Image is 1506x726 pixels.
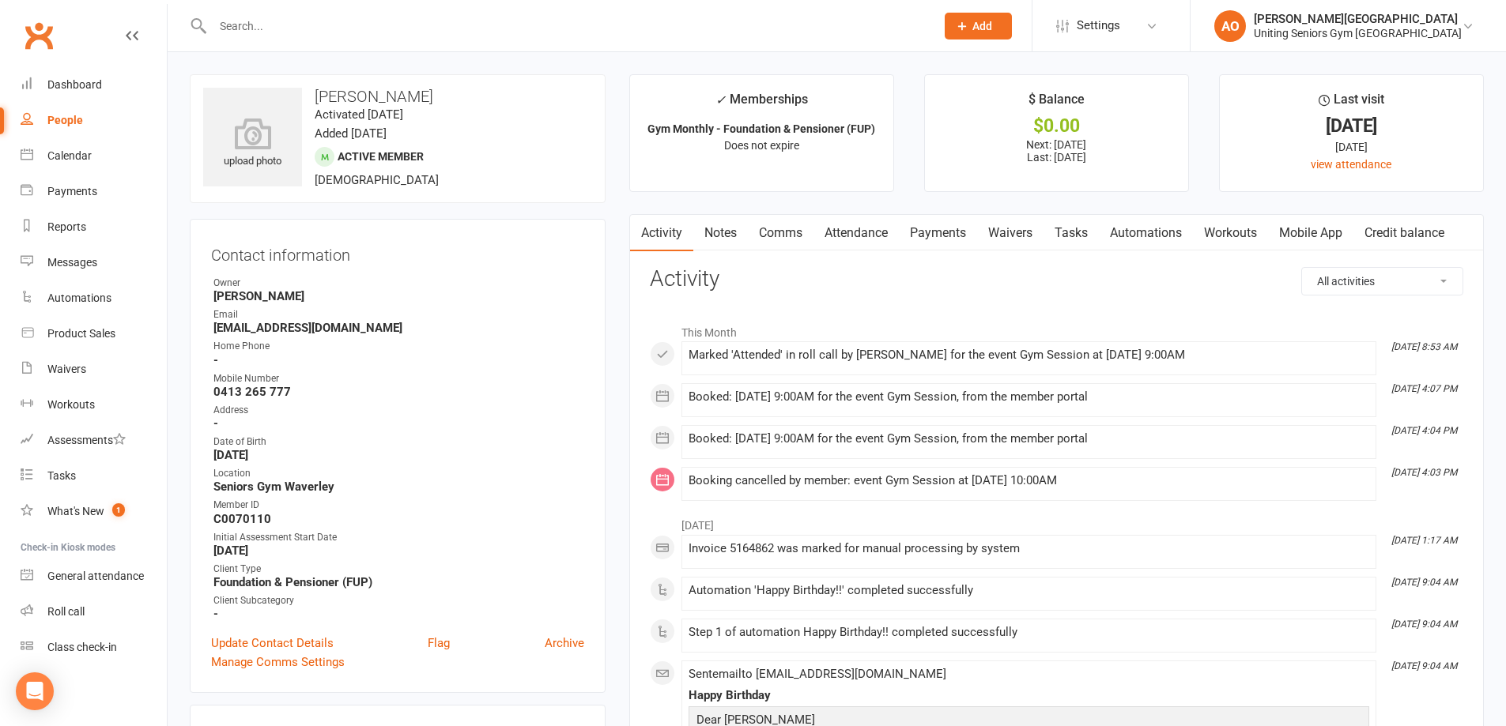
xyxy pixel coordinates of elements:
[748,215,813,251] a: Comms
[211,240,584,264] h3: Contact information
[213,480,584,494] strong: Seniors Gym Waverley
[1044,215,1099,251] a: Tasks
[939,118,1174,134] div: $0.00
[21,423,167,458] a: Assessments
[972,20,992,32] span: Add
[899,215,977,251] a: Payments
[213,321,584,335] strong: [EMAIL_ADDRESS][DOMAIN_NAME]
[689,584,1369,597] div: Automation 'Happy Birthday!!' completed successfully
[1391,383,1457,394] i: [DATE] 4:07 PM
[1029,89,1085,118] div: $ Balance
[715,92,726,107] i: ✓
[1391,577,1457,588] i: [DATE] 9:04 AM
[47,505,104,517] div: What's New
[213,276,584,291] div: Owner
[1077,8,1120,43] span: Settings
[208,15,924,37] input: Search...
[1254,26,1462,40] div: Uniting Seniors Gym [GEOGRAPHIC_DATA]
[945,13,1012,39] button: Add
[1234,118,1469,134] div: [DATE]
[213,385,584,399] strong: 0413 265 777
[47,185,97,197] div: Payments
[693,215,748,251] a: Notes
[213,339,584,354] div: Home Phone
[647,122,875,135] strong: Gym Monthly - Foundation & Pensioner (FUP)
[1319,89,1384,118] div: Last visit
[1234,138,1469,156] div: [DATE]
[21,316,167,352] a: Product Sales
[1391,425,1457,436] i: [DATE] 4:04 PM
[724,139,799,152] span: Does not expire
[47,605,85,618] div: Roll call
[47,363,86,375] div: Waivers
[1391,535,1457,546] i: [DATE] 1:17 AM
[21,352,167,387] a: Waivers
[689,626,1369,639] div: Step 1 of automation Happy Birthday!! completed successfully
[47,327,115,340] div: Product Sales
[47,256,97,269] div: Messages
[213,403,584,418] div: Address
[47,78,102,91] div: Dashboard
[213,416,584,431] strong: -
[1254,12,1462,26] div: [PERSON_NAME][GEOGRAPHIC_DATA]
[1193,215,1268,251] a: Workouts
[47,434,126,446] div: Assessments
[1391,341,1457,352] i: [DATE] 8:53 AM
[21,67,167,103] a: Dashboard
[650,509,1463,534] li: [DATE]
[47,292,111,304] div: Automations
[21,103,167,138] a: People
[213,575,584,589] strong: Foundation & Pensioner (FUP)
[47,398,95,411] div: Workouts
[213,530,584,545] div: Initial Assessment Start Date
[47,641,117,653] div: Class check-in
[1268,215,1353,251] a: Mobile App
[213,512,584,526] strong: C0070110
[689,689,1369,702] div: Happy Birthday
[650,267,1463,292] h3: Activity
[689,432,1369,446] div: Booked: [DATE] 9:00AM for the event Gym Session, from the member portal
[1391,619,1457,630] i: [DATE] 9:04 AM
[213,466,584,481] div: Location
[213,289,584,303] strong: [PERSON_NAME]
[315,107,403,122] time: Activated [DATE]
[213,448,584,462] strong: [DATE]
[689,390,1369,404] div: Booked: [DATE] 9:00AM for the event Gym Session, from the member portal
[16,672,54,710] div: Open Intercom Messenger
[977,215,1044,251] a: Waivers
[1099,215,1193,251] a: Automations
[213,562,584,577] div: Client Type
[203,88,592,105] h3: [PERSON_NAME]
[21,559,167,594] a: General attendance kiosk mode
[21,174,167,209] a: Payments
[21,594,167,630] a: Roll call
[1353,215,1455,251] a: Credit balance
[213,593,584,608] div: Client Subcategory
[1214,10,1246,42] div: AO
[689,348,1369,362] div: Marked 'Attended' in roll call by [PERSON_NAME] for the event Gym Session at [DATE] 9:00AM
[545,634,584,653] a: Archive
[21,209,167,245] a: Reports
[213,498,584,513] div: Member ID
[211,653,345,671] a: Manage Comms Settings
[213,607,584,621] strong: -
[715,89,808,118] div: Memberships
[315,173,439,187] span: [DEMOGRAPHIC_DATA]
[211,634,334,653] a: Update Contact Details
[21,387,167,423] a: Workouts
[213,544,584,558] strong: [DATE]
[21,458,167,494] a: Tasks
[213,371,584,386] div: Mobile Number
[21,245,167,280] a: Messages
[689,667,946,681] span: Sent email to [EMAIL_ADDRESS][DOMAIN_NAME]
[47,469,76,482] div: Tasks
[47,220,86,233] div: Reports
[203,118,302,170] div: upload photo
[21,494,167,529] a: What's New1
[650,316,1463,341] li: This Month
[1311,158,1391,171] a: view attendance
[813,215,899,251] a: Attendance
[428,634,450,653] a: Flag
[47,570,144,582] div: General attendance
[47,149,92,162] div: Calendar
